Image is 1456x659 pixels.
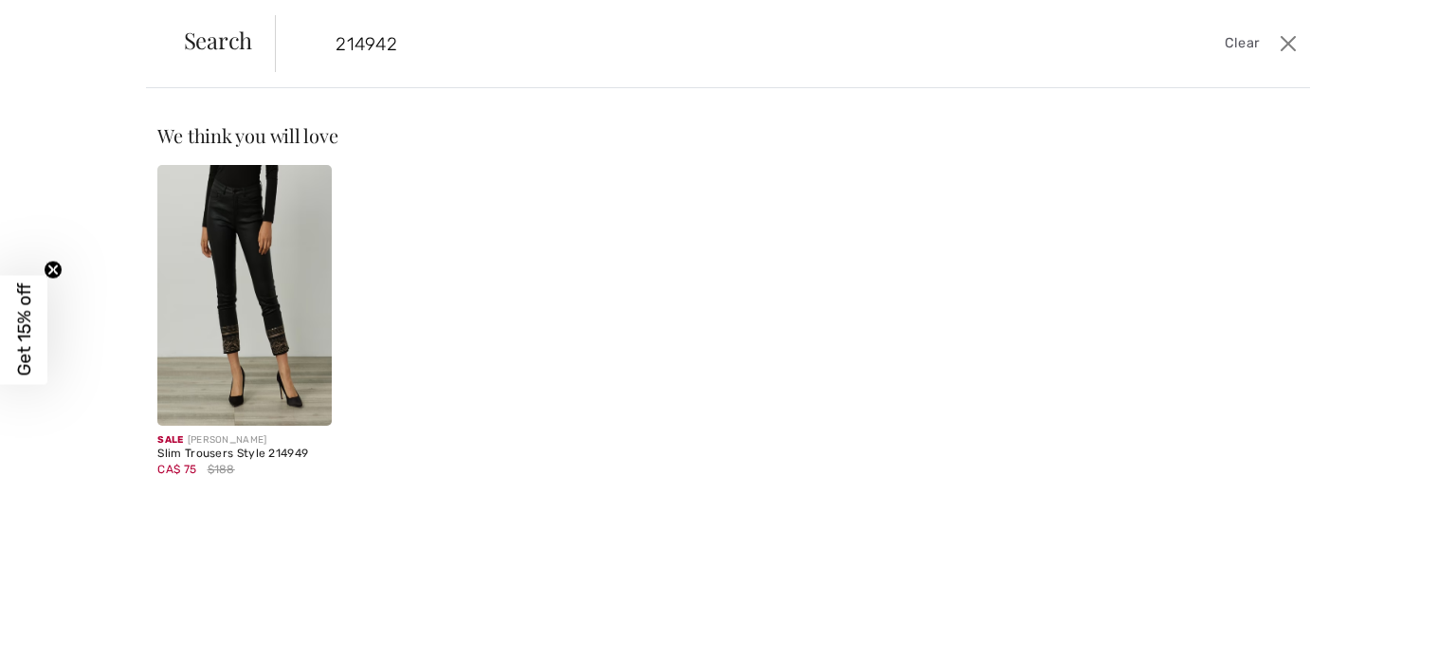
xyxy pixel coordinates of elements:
input: TYPE TO SEARCH [321,15,1036,72]
img: Slim Trousers Style 214949. Black [157,165,331,426]
span: $188 [208,461,235,478]
span: Search [184,28,253,51]
span: CA$ 75 [157,463,196,476]
span: Help [43,13,82,30]
span: We think you will love [157,122,337,148]
button: Close teaser [44,260,63,279]
span: Sale [157,434,183,446]
span: Get 15% off [13,284,35,376]
button: Close [1274,28,1302,59]
div: Slim Trousers Style 214949 [157,448,331,461]
span: Clear [1225,33,1260,54]
div: [PERSON_NAME] [157,433,331,448]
